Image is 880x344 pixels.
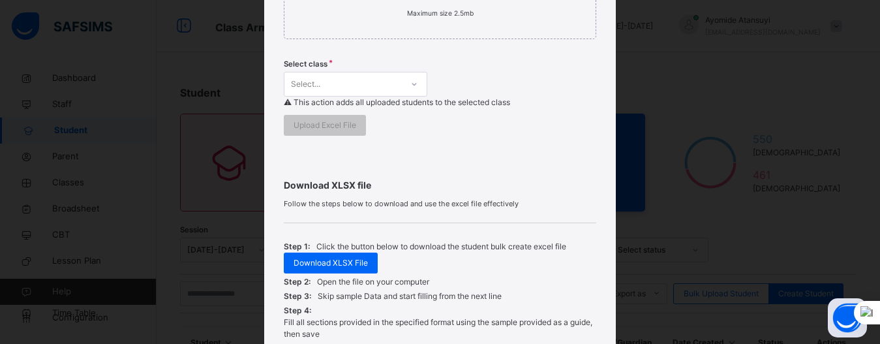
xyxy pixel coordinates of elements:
[316,241,566,253] p: Click the button below to download the student bulk create excel file
[284,97,597,108] p: ⚠ This action adds all uploaded students to the selected class
[284,317,597,340] p: Fill all sections provided in the specified format using the sample provided as a guide, then save
[284,276,311,288] span: Step 2:
[407,9,474,17] small: Maximum size 2.5mb
[317,276,429,288] p: Open the file on your computer
[284,198,597,210] span: Follow the steps below to download and use the excel file effectively
[284,178,597,192] span: Download XLSX file
[291,72,320,97] div: Select...
[318,290,502,302] p: Skip sample Data and start filling from the next line
[294,257,368,269] span: Download XLSX File
[284,290,311,302] span: Step 3:
[294,119,356,131] span: Upload Excel File
[828,298,867,337] button: Open asap
[284,305,311,317] span: Step 4:
[284,59,327,70] span: Select class
[284,241,310,253] span: Step 1:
